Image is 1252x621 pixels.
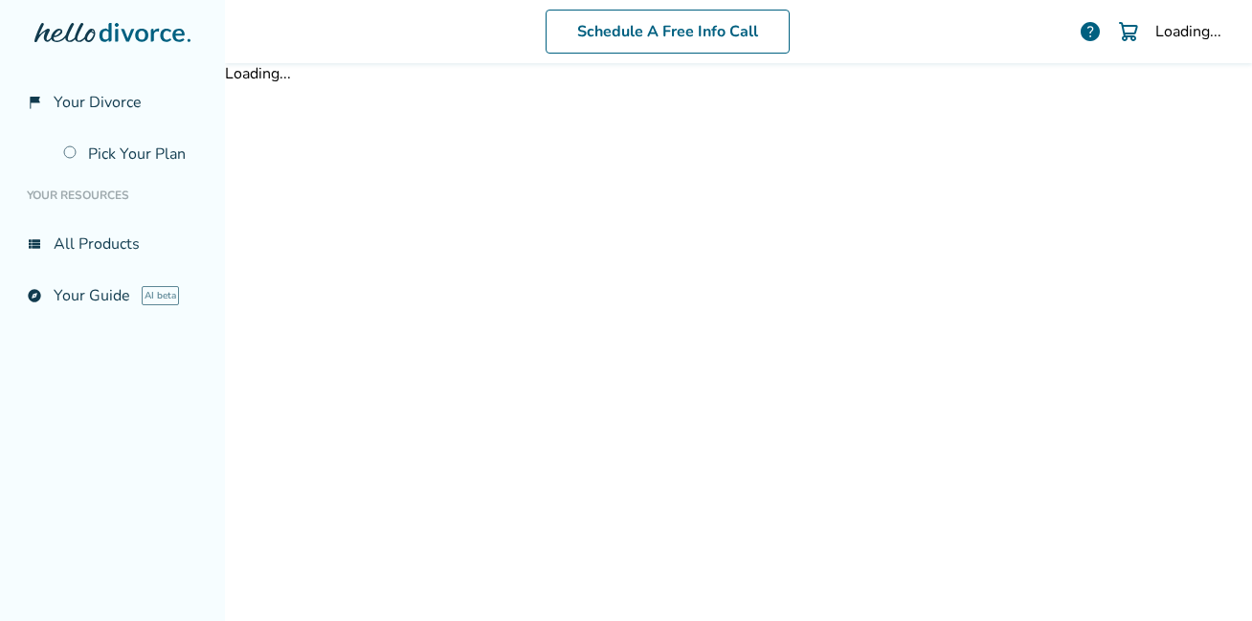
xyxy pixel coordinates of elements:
[52,132,210,176] a: Pick Your Plan
[15,176,210,214] li: Your Resources
[15,80,210,124] a: flag_2Your Divorce
[15,274,210,318] a: exploreYour GuideAI beta
[142,286,179,305] span: AI beta
[1117,20,1140,43] img: Cart
[27,236,42,252] span: view_list
[27,288,42,303] span: explore
[225,63,1252,84] div: Loading...
[27,95,42,110] span: flag_2
[15,222,210,266] a: view_listAll Products
[54,92,142,113] span: Your Divorce
[546,10,790,54] a: Schedule A Free Info Call
[1155,21,1221,42] div: Loading...
[1079,20,1102,43] a: help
